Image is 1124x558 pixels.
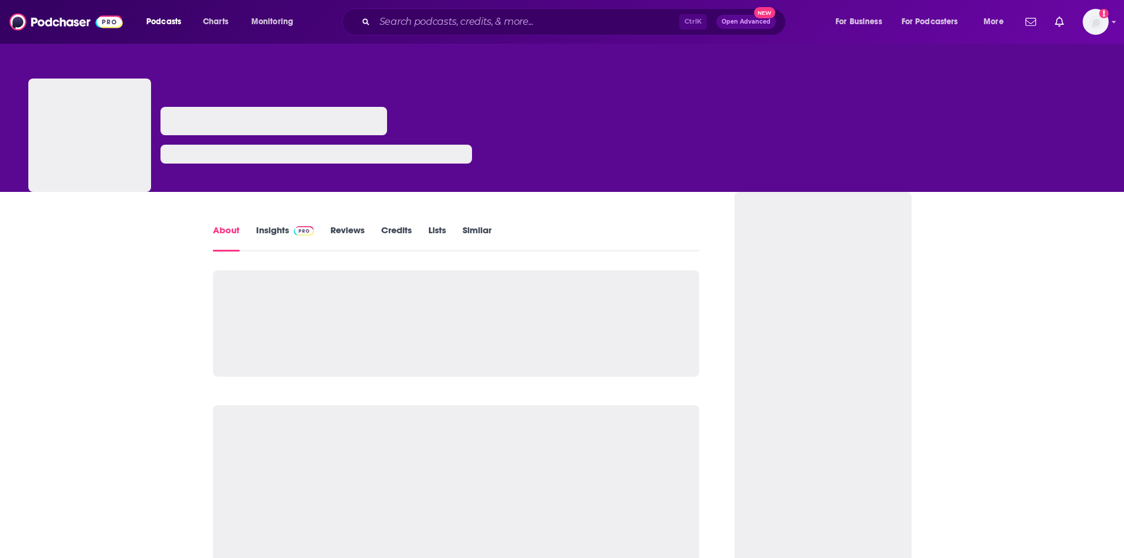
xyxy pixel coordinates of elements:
span: Charts [203,14,228,30]
a: About [213,224,240,252]
button: open menu [243,12,309,31]
button: open menu [894,12,975,31]
svg: Add a profile image [1099,9,1109,18]
img: Podchaser - Follow, Share and Rate Podcasts [9,11,123,33]
span: For Podcasters [902,14,958,30]
input: Search podcasts, credits, & more... [375,12,679,31]
a: Show notifications dropdown [1021,12,1041,32]
a: InsightsPodchaser Pro [256,224,314,252]
span: For Business [835,14,882,30]
img: User Profile [1083,9,1109,35]
a: Credits [381,224,412,252]
button: open menu [975,12,1018,31]
a: Charts [195,12,235,31]
button: Open AdvancedNew [716,15,776,29]
span: Ctrl K [679,14,707,30]
button: Show profile menu [1083,9,1109,35]
span: Podcasts [146,14,181,30]
div: Search podcasts, credits, & more... [353,8,797,35]
span: New [754,7,775,18]
a: Similar [463,224,491,252]
img: Podchaser Pro [294,226,314,236]
span: More [984,14,1004,30]
button: open menu [138,12,196,31]
button: open menu [827,12,897,31]
span: Open Advanced [722,19,771,25]
span: Monitoring [251,14,293,30]
a: Lists [428,224,446,252]
a: Show notifications dropdown [1050,12,1069,32]
a: Reviews [330,224,365,252]
span: Logged in as HannahDulzo1 [1083,9,1109,35]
